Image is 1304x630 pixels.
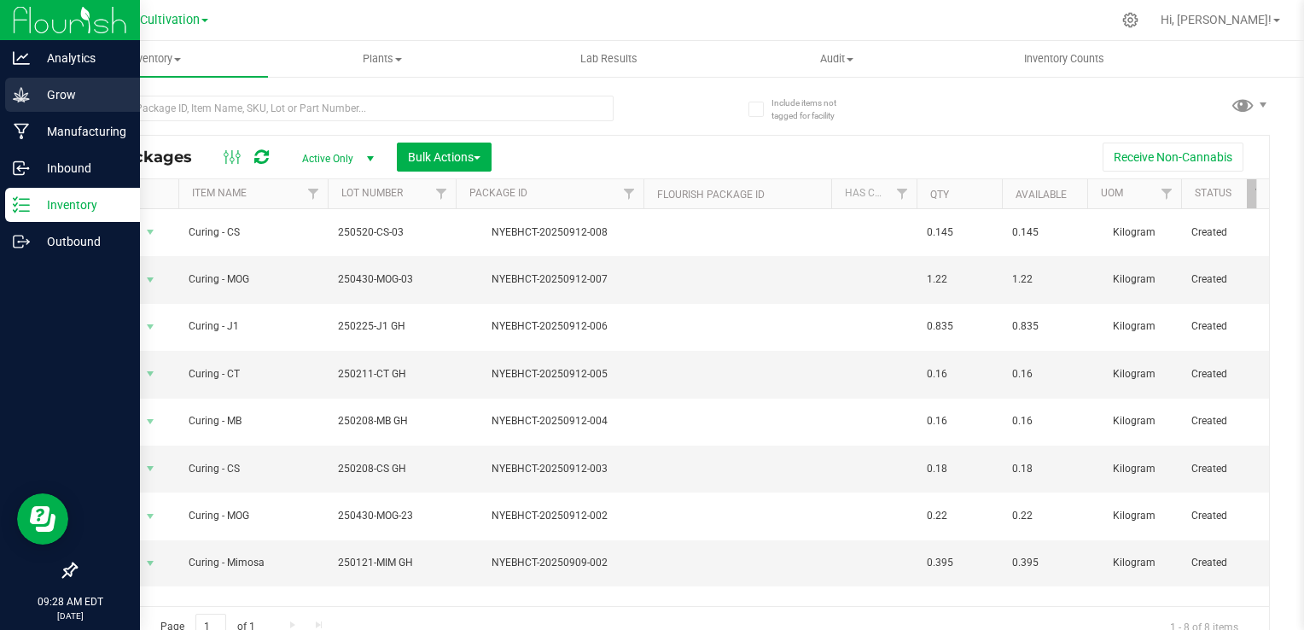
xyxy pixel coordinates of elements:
[13,196,30,213] inline-svg: Inventory
[557,51,661,67] span: Lab Results
[927,271,992,288] span: 1.22
[1012,225,1077,241] span: 0.145
[930,189,949,201] a: Qty
[397,143,492,172] button: Bulk Actions
[30,85,132,105] p: Grow
[1012,461,1077,477] span: 0.18
[189,555,317,571] span: Curing - Mimosa
[338,271,445,288] span: 250430-MOG-03
[300,179,328,208] a: Filter
[927,366,992,382] span: 0.16
[951,41,1178,77] a: Inventory Counts
[338,413,445,429] span: 250208-MB GH
[13,50,30,67] inline-svg: Analytics
[89,148,209,166] span: All Packages
[189,271,317,288] span: Curing - MOG
[13,233,30,250] inline-svg: Outbound
[189,318,317,335] span: Curing - J1
[189,225,317,241] span: Curing - CS
[927,225,992,241] span: 0.145
[140,505,161,528] span: select
[1012,508,1077,524] span: 0.22
[1191,555,1265,571] span: Created
[8,610,132,622] p: [DATE]
[453,318,646,335] div: NYEBHCT-20250912-006
[453,413,646,429] div: NYEBHCT-20250912-004
[338,508,445,524] span: 250430-MOG-23
[140,551,161,575] span: select
[1012,413,1077,429] span: 0.16
[888,179,917,208] a: Filter
[140,315,161,339] span: select
[1161,13,1272,26] span: Hi, [PERSON_NAME]!
[189,461,317,477] span: Curing - CS
[657,189,765,201] a: Flourish Package ID
[41,51,268,67] span: Inventory
[927,318,992,335] span: 0.835
[496,41,723,77] a: Lab Results
[75,96,614,121] input: Search Package ID, Item Name, SKU, Lot or Part Number...
[927,461,992,477] span: 0.18
[927,508,992,524] span: 0.22
[453,225,646,241] div: NYEBHCT-20250912-008
[1101,187,1123,199] a: UOM
[41,41,268,77] a: Inventory
[140,220,161,244] span: select
[189,413,317,429] span: Curing - MB
[1153,179,1181,208] a: Filter
[189,366,317,382] span: Curing - CT
[1097,366,1171,382] span: Kilogram
[1097,318,1171,335] span: Kilogram
[1097,271,1171,288] span: Kilogram
[140,362,161,386] span: select
[1001,51,1127,67] span: Inventory Counts
[268,41,495,77] a: Plants
[1012,366,1077,382] span: 0.16
[927,413,992,429] span: 0.16
[1097,413,1171,429] span: Kilogram
[1191,461,1265,477] span: Created
[338,555,445,571] span: 250121-MIM GH
[140,457,161,481] span: select
[831,179,917,209] th: Has COA
[408,150,480,164] span: Bulk Actions
[1195,187,1231,199] a: Status
[13,123,30,140] inline-svg: Manufacturing
[140,13,200,27] span: Cultivation
[338,225,445,241] span: 250520-CS-03
[723,41,950,77] a: Audit
[338,318,445,335] span: 250225-J1 GH
[1191,508,1265,524] span: Created
[1097,508,1171,524] span: Kilogram
[453,508,646,524] div: NYEBHCT-20250912-002
[1016,189,1067,201] a: Available
[30,158,132,178] p: Inbound
[269,51,494,67] span: Plants
[189,508,317,524] span: Curing - MOG
[453,271,646,288] div: NYEBHCT-20250912-007
[469,187,527,199] a: Package ID
[13,160,30,177] inline-svg: Inbound
[1191,366,1265,382] span: Created
[140,410,161,434] span: select
[13,86,30,103] inline-svg: Grow
[1120,12,1141,28] div: Manage settings
[1097,225,1171,241] span: Kilogram
[30,48,132,68] p: Analytics
[1012,271,1077,288] span: 1.22
[1012,555,1077,571] span: 0.395
[30,121,132,142] p: Manufacturing
[8,594,132,610] p: 09:28 AM EDT
[341,187,403,199] a: Lot Number
[453,555,646,571] div: NYEBHCT-20250909-002
[140,268,161,292] span: select
[1012,318,1077,335] span: 0.835
[1103,143,1243,172] button: Receive Non-Cannabis
[192,187,247,199] a: Item Name
[1191,413,1265,429] span: Created
[1191,318,1265,335] span: Created
[724,51,949,67] span: Audit
[30,231,132,252] p: Outbound
[927,555,992,571] span: 0.395
[453,461,646,477] div: NYEBHCT-20250912-003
